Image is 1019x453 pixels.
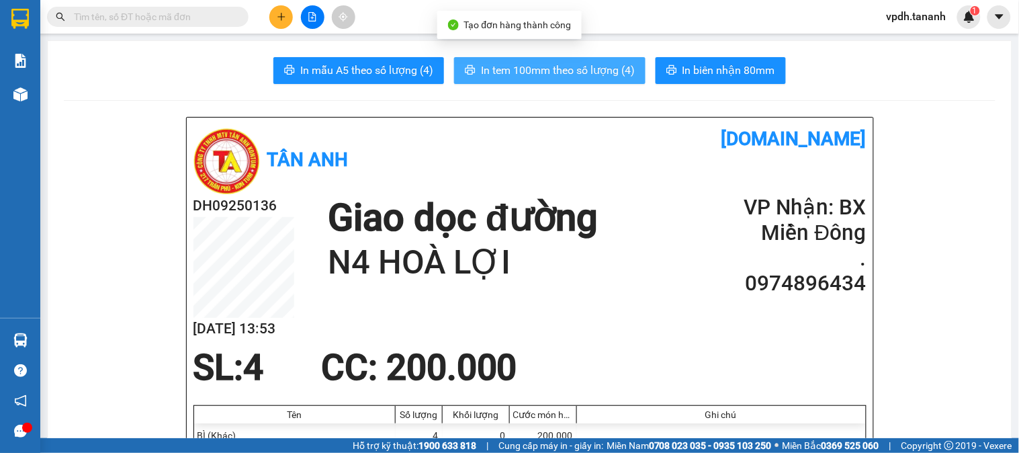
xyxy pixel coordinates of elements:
span: SL: [193,347,244,388]
h2: [DATE] 13:53 [193,318,294,340]
div: 200.000 [510,423,577,448]
input: Tìm tên, số ĐT hoặc mã đơn [74,9,232,24]
h2: DH09250136 [193,195,294,217]
button: printerIn mẫu A5 theo số lượng (4) [273,57,444,84]
span: check-circle [448,19,459,30]
span: printer [465,65,476,77]
span: copyright [944,441,954,450]
span: ⚪️ [775,443,779,448]
span: caret-down [993,11,1006,23]
button: printerIn tem 100mm theo số lượng (4) [454,57,646,84]
div: 0 [443,423,510,448]
span: Miền Bắc [783,438,879,453]
span: message [14,425,27,438]
div: Tên [197,409,392,420]
span: In biên nhận 80mm [682,62,775,79]
button: plus [269,5,293,29]
b: Tân Anh [267,149,349,171]
span: file-add [308,12,317,22]
div: BÌ (Khác) [194,423,396,448]
strong: 0369 525 060 [822,440,879,451]
button: aim [332,5,355,29]
div: CC : 200.000 [313,347,525,388]
button: caret-down [987,5,1011,29]
button: file-add [301,5,324,29]
span: In tem 100mm theo số lượng (4) [481,62,635,79]
span: vpdh.tananh [876,8,957,25]
h2: . [705,246,866,272]
span: 1 [973,6,977,15]
div: Cước món hàng [513,409,573,420]
img: warehouse-icon [13,87,28,101]
span: printer [284,65,295,77]
span: | [889,438,891,453]
span: question-circle [14,364,27,377]
img: warehouse-icon [13,333,28,347]
img: solution-icon [13,54,28,68]
h1: Giao dọc đường [328,195,598,241]
img: logo-vxr [11,9,29,29]
span: search [56,12,65,22]
span: printer [666,65,677,77]
img: icon-new-feature [963,11,975,23]
h2: 0974896434 [705,271,866,296]
span: In mẫu A5 theo số lượng (4) [300,62,433,79]
span: Hỗ trợ kỹ thuật: [353,438,476,453]
b: [DOMAIN_NAME] [721,128,867,150]
h2: VP Nhận: BX Miền Đông [705,195,866,246]
span: | [486,438,488,453]
span: 4 [244,347,264,388]
div: Ghi chú [580,409,862,420]
sup: 1 [971,6,980,15]
span: plus [277,12,286,22]
span: aim [339,12,348,22]
button: printerIn biên nhận 80mm [656,57,786,84]
h1: N4 HOÀ LỢI [328,241,598,284]
span: Cung cấp máy in - giấy in: [498,438,603,453]
strong: 0708 023 035 - 0935 103 250 [649,440,772,451]
div: 4 [396,423,443,448]
img: logo.jpg [193,128,261,195]
strong: 1900 633 818 [418,440,476,451]
div: Khối lượng [446,409,506,420]
span: Miền Nam [607,438,772,453]
div: Số lượng [399,409,439,420]
span: notification [14,395,27,407]
span: Tạo đơn hàng thành công [464,19,572,30]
